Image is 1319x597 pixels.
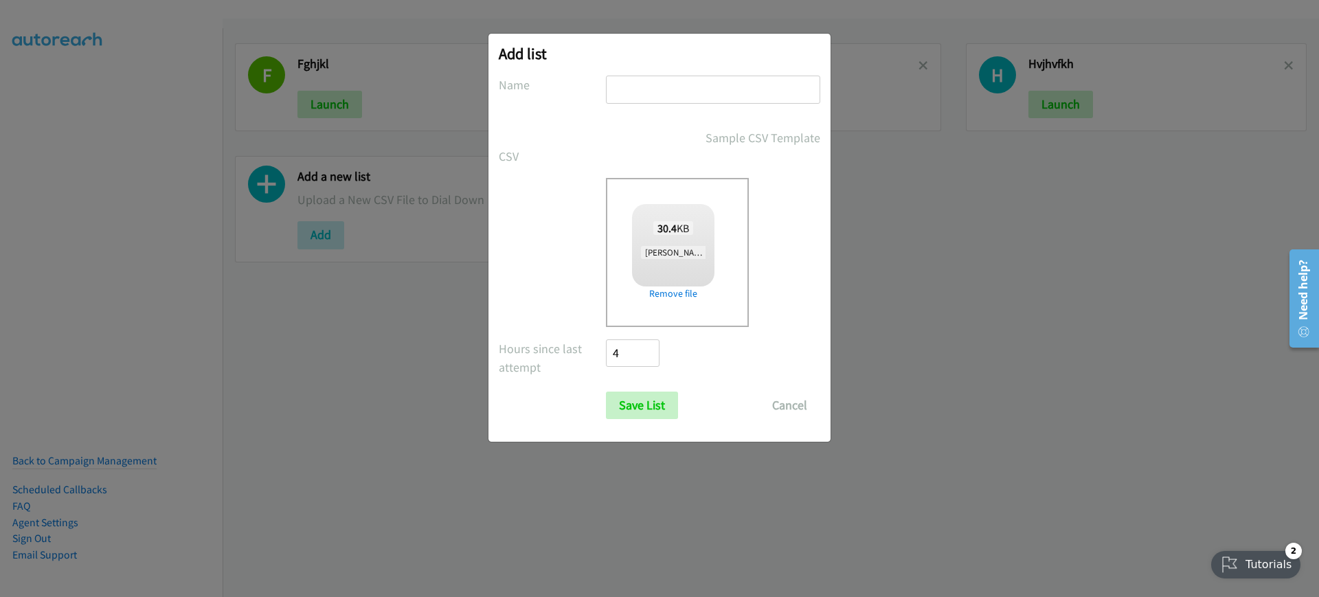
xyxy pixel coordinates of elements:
[499,76,606,94] label: Name
[1203,537,1309,587] iframe: Checklist
[1279,244,1319,353] iframe: Resource Center
[499,147,606,166] label: CSV
[759,392,820,419] button: Cancel
[706,128,820,147] a: Sample CSV Template
[606,392,678,419] input: Save List
[641,246,866,259] span: [PERSON_NAME] + NetApp BANT Q225 Aug-Oct - TAL IN.csv
[632,286,714,301] a: Remove file
[657,221,677,235] strong: 30.4
[499,44,820,63] h2: Add list
[653,221,694,235] span: KB
[499,339,606,376] label: Hours since last attempt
